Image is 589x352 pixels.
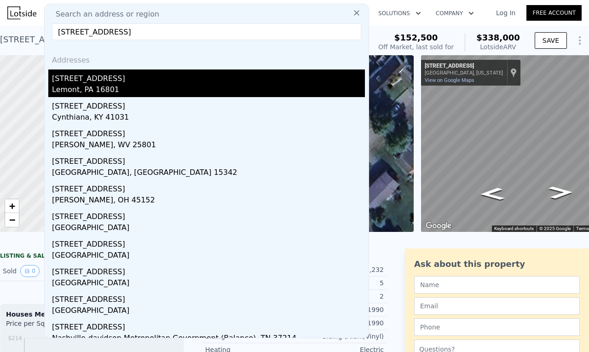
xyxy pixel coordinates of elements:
div: [STREET_ADDRESS] [52,208,365,222]
path: Go Northeast, 1st Ave [538,183,583,202]
div: Price per Square Foot [6,319,92,334]
div: [STREET_ADDRESS] [52,318,365,333]
div: [GEOGRAPHIC_DATA] [52,305,365,318]
button: SAVE [535,32,567,49]
div: Lemont, PA 16801 [52,84,365,97]
a: Log In [485,8,526,17]
button: Company [428,5,481,22]
a: Zoom out [5,213,19,227]
span: + [9,200,15,212]
div: [GEOGRAPHIC_DATA] [52,250,365,263]
input: Email [414,297,580,315]
span: $152,500 [394,33,438,42]
div: [GEOGRAPHIC_DATA] [52,222,365,235]
a: Open this area in Google Maps (opens a new window) [423,220,454,232]
div: [PERSON_NAME], OH 45152 [52,195,365,208]
button: Show Options [571,31,589,50]
span: $338,000 [476,33,520,42]
a: Zoom in [5,199,19,213]
div: [STREET_ADDRESS] [52,235,365,250]
img: Google [423,220,454,232]
div: [STREET_ADDRESS] [52,263,365,277]
div: Lotside ARV [476,42,520,52]
span: − [9,214,15,225]
a: Terms (opens in new tab) [576,226,589,231]
div: Nashville-davidson Metropolitan Government (Balance), TN 37214 [52,333,365,346]
div: [STREET_ADDRESS] [52,152,365,167]
button: View historical data [20,265,40,277]
div: [GEOGRAPHIC_DATA] [52,277,365,290]
input: Phone [414,318,580,336]
div: [GEOGRAPHIC_DATA], [US_STATE] [425,70,503,76]
img: Lotside [7,6,36,19]
tspan: $214 [8,335,22,341]
span: © 2025 Google [539,226,571,231]
div: Houses Median Sale [6,310,178,319]
div: [STREET_ADDRESS] [425,63,503,70]
div: Cynthiana, KY 41031 [52,112,365,125]
button: Keyboard shortcuts [494,225,534,232]
div: [STREET_ADDRESS] [52,69,365,84]
a: Free Account [526,5,582,21]
div: Addresses [48,47,365,69]
div: [GEOGRAPHIC_DATA], [GEOGRAPHIC_DATA] 15342 [52,167,365,180]
div: Sold [3,265,85,277]
a: View on Google Maps [425,77,474,83]
div: [STREET_ADDRESS] [52,180,365,195]
a: Show location on map [510,68,517,78]
div: [STREET_ADDRESS] [52,125,365,139]
div: [PERSON_NAME], WV 25801 [52,139,365,152]
button: Solutions [371,5,428,22]
div: Ask about this property [414,258,580,271]
span: Search an address or region [48,9,159,20]
div: Off Market, last sold for [378,42,454,52]
div: [STREET_ADDRESS] [52,290,365,305]
path: Go Southwest, 1st Ave [469,185,514,203]
input: Enter an address, city, region, neighborhood or zip code [52,23,361,40]
div: [STREET_ADDRESS] [52,97,365,112]
input: Name [414,276,580,294]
